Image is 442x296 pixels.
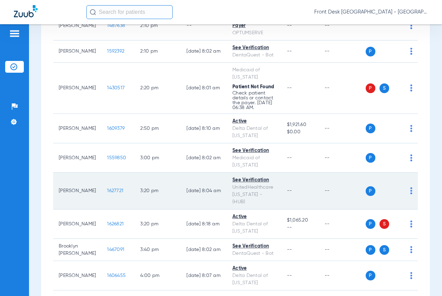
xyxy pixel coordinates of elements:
[366,83,375,93] span: P
[287,217,314,224] span: $1,065.20
[232,91,276,110] p: Check patient details or contact the payer. [DATE] 06:38 AM.
[366,245,375,255] span: P
[287,86,292,90] span: --
[232,243,276,250] div: See Verification
[319,11,366,41] td: --
[319,143,366,173] td: --
[366,219,375,229] span: P
[135,173,181,209] td: 3:20 PM
[232,84,274,89] span: Patient Not Found
[366,271,375,280] span: P
[181,261,227,290] td: [DATE] 8:07 AM
[135,239,181,261] td: 3:40 PM
[232,272,276,287] div: Delta Dental of [US_STATE]
[181,11,227,41] td: --
[181,114,227,143] td: [DATE] 8:10 AM
[232,66,276,81] div: Medicaid of [US_STATE]
[53,239,102,261] td: Brooklyn [PERSON_NAME]
[181,41,227,63] td: [DATE] 8:02 AM
[287,188,292,193] span: --
[232,154,276,169] div: Medicaid of [US_STATE]
[232,125,276,140] div: Delta Dental of [US_STATE]
[107,247,124,252] span: 1467091
[319,209,366,239] td: --
[232,118,276,125] div: Active
[53,41,102,63] td: [PERSON_NAME]
[232,250,276,257] div: DentaQuest - Bot
[232,221,276,235] div: Delta Dental of [US_STATE]
[9,29,20,38] img: hamburger-icon
[287,273,292,278] span: --
[53,114,102,143] td: [PERSON_NAME]
[410,246,412,253] img: group-dot-blue.svg
[287,49,292,54] span: --
[135,261,181,290] td: 4:00 PM
[135,11,181,41] td: 2:10 PM
[319,114,366,143] td: --
[319,239,366,261] td: --
[135,63,181,114] td: 2:20 PM
[53,63,102,114] td: [PERSON_NAME]
[379,83,389,93] span: S
[319,41,366,63] td: --
[410,84,412,91] img: group-dot-blue.svg
[410,22,412,29] img: group-dot-blue.svg
[107,86,125,90] span: 1430517
[53,11,102,41] td: [PERSON_NAME]
[181,63,227,114] td: [DATE] 8:01 AM
[366,153,375,163] span: P
[232,147,276,154] div: See Verification
[53,209,102,239] td: [PERSON_NAME]
[410,221,412,227] img: group-dot-blue.svg
[232,29,276,37] div: OPTUMSERVE
[53,173,102,209] td: [PERSON_NAME]
[232,184,276,206] div: UnitedHealthcare [US_STATE] - (HUB)
[232,213,276,221] div: Active
[107,126,125,131] span: 1609379
[287,23,292,28] span: --
[86,5,173,19] input: Search for patients
[287,121,314,128] span: $1,921.60
[135,114,181,143] td: 2:50 PM
[410,187,412,194] img: group-dot-blue.svg
[379,219,389,229] span: S
[410,125,412,132] img: group-dot-blue.svg
[287,224,314,231] span: --
[319,63,366,114] td: --
[232,52,276,59] div: DentaQuest - Bot
[319,173,366,209] td: --
[135,41,181,63] td: 2:10 PM
[135,209,181,239] td: 3:20 PM
[107,23,125,28] span: 1487638
[107,188,123,193] span: 1627721
[181,173,227,209] td: [DATE] 8:04 AM
[14,5,38,17] img: Zuub Logo
[90,9,96,15] img: Search Icon
[135,143,181,173] td: 3:00 PM
[379,245,389,255] span: S
[181,143,227,173] td: [DATE] 8:02 AM
[232,265,276,272] div: Active
[107,222,124,226] span: 1626821
[181,239,227,261] td: [DATE] 8:02 AM
[410,154,412,161] img: group-dot-blue.svg
[366,124,375,133] span: P
[287,128,314,136] span: $0.00
[107,49,124,54] span: 1592392
[366,186,375,196] span: P
[232,177,276,184] div: See Verification
[107,273,126,278] span: 1606455
[107,155,126,160] span: 1559850
[319,261,366,290] td: --
[53,261,102,290] td: [PERSON_NAME]
[410,48,412,55] img: group-dot-blue.svg
[181,209,227,239] td: [DATE] 8:18 AM
[287,247,292,252] span: --
[232,44,276,52] div: See Verification
[53,143,102,173] td: [PERSON_NAME]
[407,263,442,296] iframe: Chat Widget
[366,47,375,56] span: P
[287,155,292,160] span: --
[314,9,428,16] span: Front Desk [GEOGRAPHIC_DATA] - [GEOGRAPHIC_DATA] | My Community Dental Centers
